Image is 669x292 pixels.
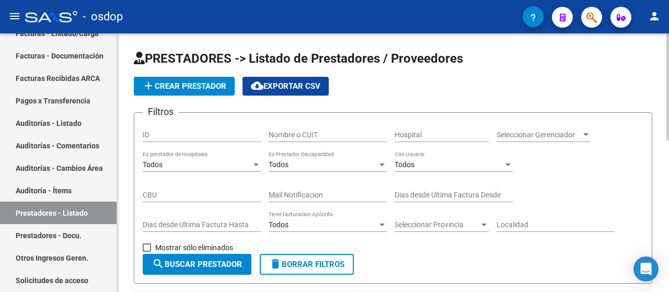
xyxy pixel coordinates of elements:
span: Crear Prestador [142,81,226,91]
h3: Filtros [143,104,179,119]
button: Borrar Filtros [260,254,354,275]
mat-icon: person [648,10,661,22]
span: Buscar Prestador [152,260,242,269]
span: - osdop [83,5,123,28]
mat-icon: delete [269,258,282,270]
span: Seleccionar Gerenciador [497,131,581,139]
span: PRESTADORES -> Listado de Prestadores / Proveedores [134,51,463,66]
span: Borrar Filtros [269,260,344,269]
button: Exportar CSV [243,77,329,96]
span: Mostrar sólo eliminados [155,241,233,254]
mat-icon: menu [8,10,21,22]
span: Todos [269,220,289,229]
span: Todos [269,160,289,169]
span: Exportar CSV [251,81,320,91]
mat-icon: search [152,258,165,270]
div: Open Intercom Messenger [633,256,659,282]
mat-icon: cloud_download [251,79,263,92]
mat-icon: add [142,79,155,92]
button: Crear Prestador [134,77,235,96]
span: Todos [395,160,414,169]
button: Buscar Prestador [143,254,251,275]
span: Todos [143,160,163,169]
span: Seleccionar Provincia [395,220,479,229]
